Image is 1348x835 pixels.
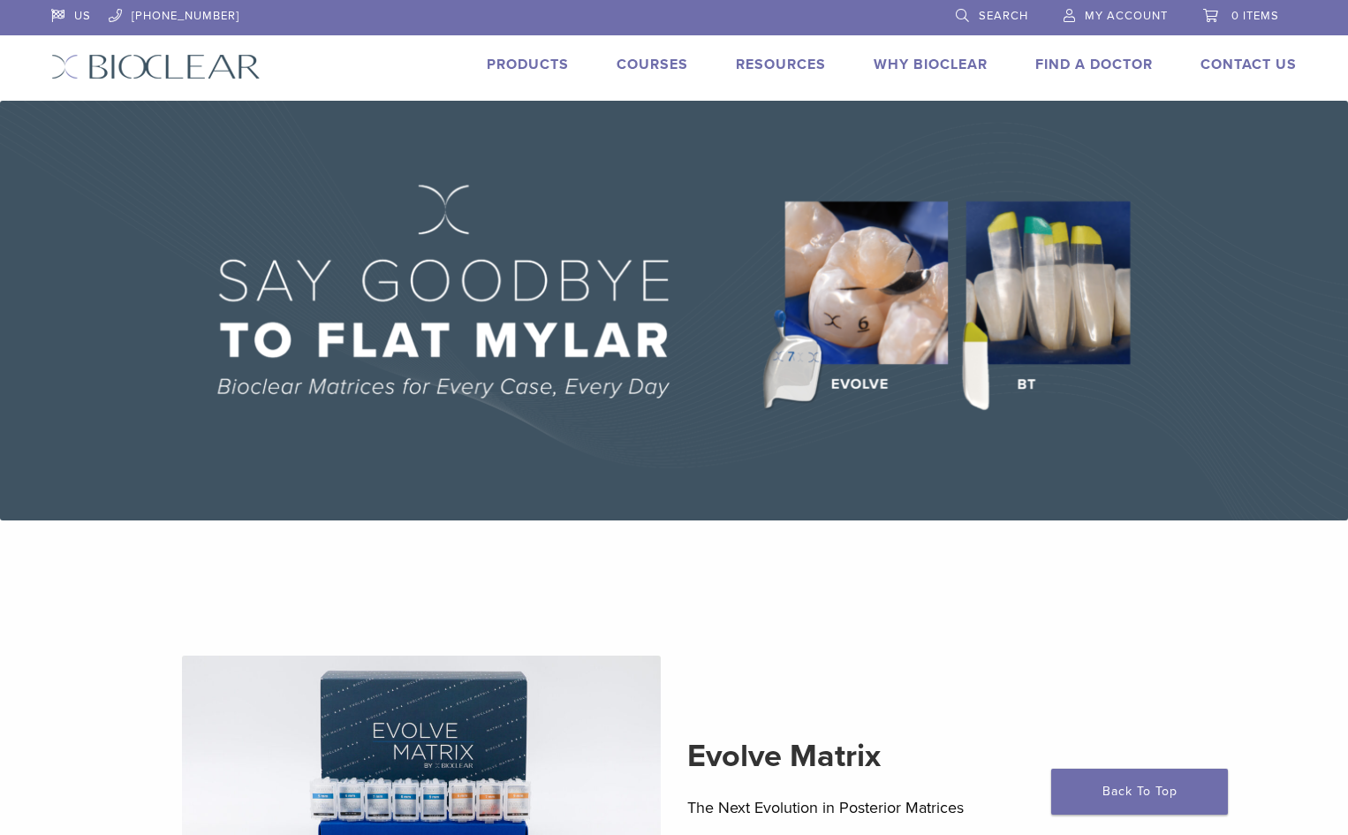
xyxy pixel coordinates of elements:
h2: Evolve Matrix [687,735,1167,778]
a: Why Bioclear [874,56,988,73]
a: Back To Top [1051,769,1228,815]
p: The Next Evolution in Posterior Matrices [687,794,1167,821]
span: Search [979,9,1028,23]
img: Bioclear [51,54,261,80]
span: 0 items [1231,9,1279,23]
span: My Account [1085,9,1168,23]
a: Courses [617,56,688,73]
a: Resources [736,56,826,73]
a: Find A Doctor [1035,56,1153,73]
a: Products [487,56,569,73]
a: Contact Us [1200,56,1297,73]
